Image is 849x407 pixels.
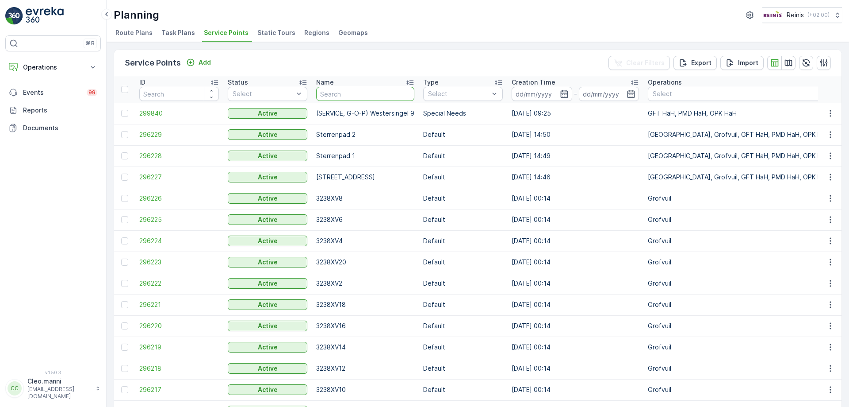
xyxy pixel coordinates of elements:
[316,322,414,330] p: 3238XV16
[258,343,278,352] p: Active
[507,337,643,358] td: [DATE] 00:14
[648,385,830,394] p: Grofvuil
[23,106,97,115] p: Reports
[258,215,278,224] p: Active
[228,299,307,310] button: Active
[316,279,414,288] p: 3238XV2
[428,89,489,98] p: Select
[5,58,101,76] button: Operations
[423,300,503,309] p: Default
[139,279,219,288] span: 296222
[648,258,830,267] p: Grofvuil
[5,377,101,400] button: CCCleo.manni[EMAIL_ADDRESS][DOMAIN_NAME]
[228,151,307,161] button: Active
[258,173,278,182] p: Active
[27,377,91,386] p: Cleo.manni
[338,28,368,37] span: Geomaps
[507,124,643,145] td: [DATE] 14:50
[258,194,278,203] p: Active
[139,78,145,87] p: ID
[139,385,219,394] span: 296217
[139,151,219,160] span: 296228
[720,56,764,70] button: Import
[423,236,503,245] p: Default
[648,343,830,352] p: Grofvuil
[26,7,64,25] img: logo_light-DOdMpM7g.png
[228,236,307,246] button: Active
[648,109,830,118] p: GFT HaH, PMD HaH, OPK HaH
[121,152,128,159] div: Toggle Row Selected
[139,130,219,139] a: 296229
[507,167,643,188] td: [DATE] 14:46
[228,78,248,87] p: Status
[512,78,555,87] p: Creation Time
[23,124,97,132] p: Documents
[653,89,816,98] p: Select
[787,11,804,19] p: Reinis
[121,301,128,308] div: Toggle Row Selected
[228,384,307,395] button: Active
[316,258,414,267] p: 3238XV20
[228,278,307,289] button: Active
[316,300,414,309] p: 3238XV18
[762,10,783,20] img: Reinis-Logo-Vrijstaand_Tekengebied-1-copy2_aBO4n7j.png
[139,322,219,330] a: 296220
[507,145,643,167] td: [DATE] 14:49
[507,188,643,209] td: [DATE] 00:14
[121,195,128,202] div: Toggle Row Selected
[233,89,294,98] p: Select
[507,103,643,124] td: [DATE] 09:25
[807,12,830,19] p: ( +02:00 )
[121,131,128,138] div: Toggle Row Selected
[423,215,503,224] p: Default
[228,129,307,140] button: Active
[258,322,278,330] p: Active
[507,273,643,294] td: [DATE] 00:14
[228,172,307,182] button: Active
[423,258,503,267] p: Default
[121,237,128,244] div: Toggle Row Selected
[121,386,128,393] div: Toggle Row Selected
[258,364,278,373] p: Active
[316,385,414,394] p: 3238XV10
[5,370,101,375] span: v 1.50.3
[673,56,717,70] button: Export
[5,101,101,119] a: Reports
[648,322,830,330] p: Grofvuil
[423,78,439,87] p: Type
[423,173,503,182] p: Default
[121,110,128,117] div: Toggle Row Selected
[183,57,214,68] button: Add
[121,174,128,181] div: Toggle Row Selected
[316,109,414,118] p: (SERVICE, G-O-P) Westersingel 9
[507,230,643,252] td: [DATE] 00:14
[648,215,830,224] p: Grofvuil
[228,108,307,119] button: Active
[648,300,830,309] p: Grofvuil
[8,381,22,395] div: CC
[121,365,128,372] div: Toggle Row Selected
[316,343,414,352] p: 3238XV14
[507,252,643,273] td: [DATE] 00:14
[316,130,414,139] p: Sterrenpad 2
[139,364,219,373] a: 296218
[139,258,219,267] a: 296223
[139,194,219,203] a: 296226
[258,385,278,394] p: Active
[139,300,219,309] span: 296221
[316,194,414,203] p: 3238XV8
[648,194,830,203] p: Grofvuil
[139,173,219,182] a: 296227
[648,236,830,245] p: Grofvuil
[139,236,219,245] a: 296224
[228,193,307,204] button: Active
[125,57,181,69] p: Service Points
[139,343,219,352] a: 296219
[23,63,83,72] p: Operations
[423,364,503,373] p: Default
